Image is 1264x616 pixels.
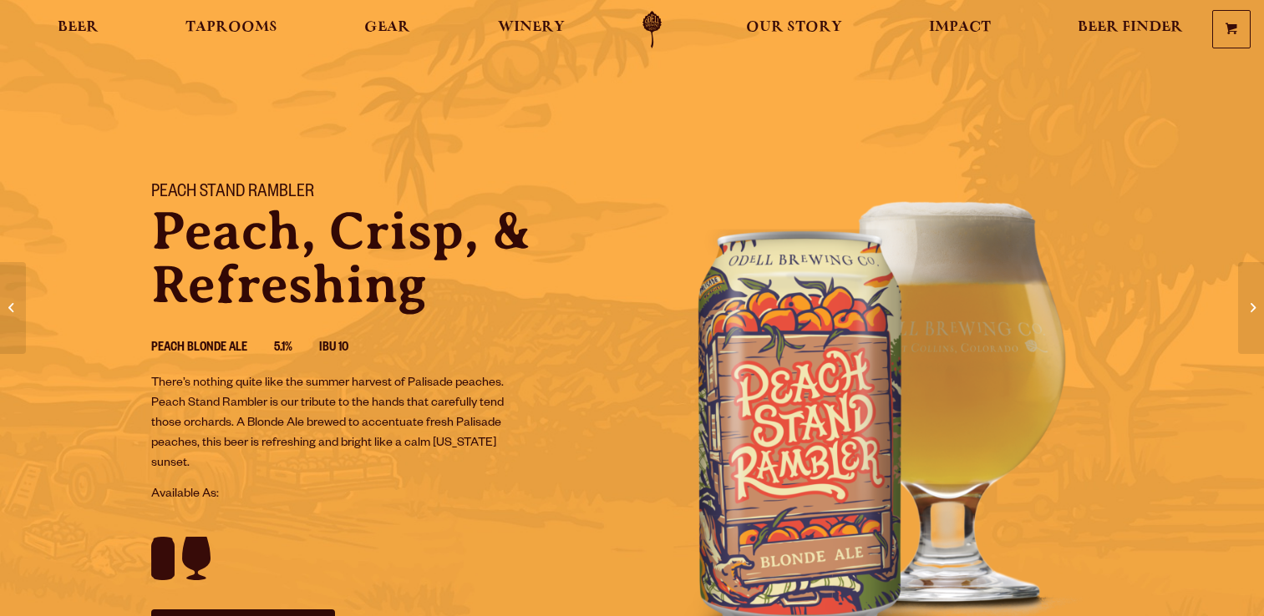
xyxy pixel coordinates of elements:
li: Peach Blonde Ale [151,338,274,360]
a: Impact [918,11,1002,48]
span: Winery [498,21,565,34]
span: Our Story [746,21,842,34]
h1: Peach Stand Rambler [151,183,612,204]
span: Beer [58,21,99,34]
span: Beer Finder [1078,21,1183,34]
a: Our Story [735,11,853,48]
p: Peach, Crisp, & Refreshing [151,204,612,311]
span: Impact [929,21,991,34]
a: Beer Finder [1067,11,1194,48]
a: Beer [47,11,109,48]
span: Gear [364,21,410,34]
a: Odell Home [621,11,683,48]
a: Taprooms [175,11,288,48]
p: There’s nothing quite like the summer harvest of Palisade peaches. Peach Stand Rambler is our tri... [151,374,520,474]
li: IBU 10 [319,338,375,360]
li: 5.1% [274,338,319,360]
p: Available As: [151,485,612,505]
a: Gear [353,11,421,48]
span: Taprooms [185,21,277,34]
a: Winery [487,11,576,48]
